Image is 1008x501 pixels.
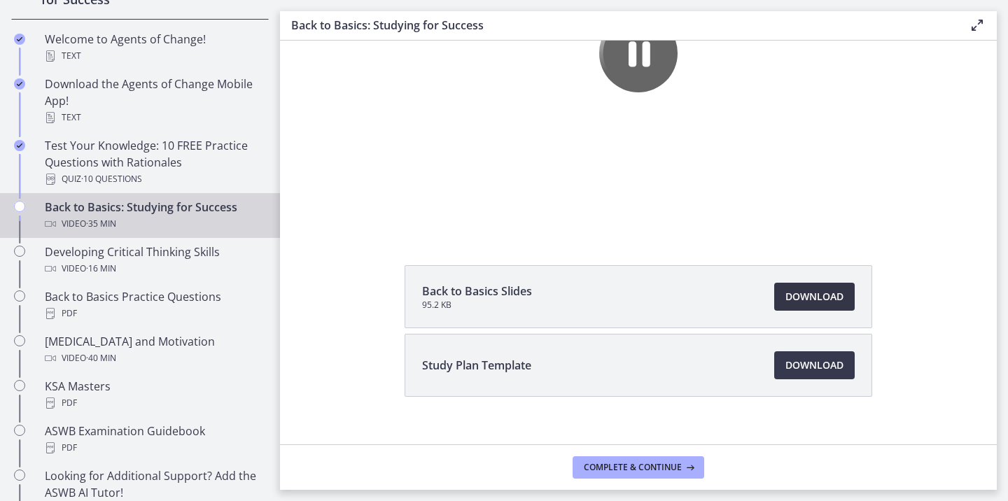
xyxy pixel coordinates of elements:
div: Video [45,216,263,232]
span: Study Plan Template [422,357,531,374]
div: PDF [45,395,263,411]
div: Welcome to Agents of Change! [45,31,263,64]
div: Text [45,109,263,126]
div: Test Your Knowledge: 10 FREE Practice Questions with Rationales [45,137,263,188]
span: Download [785,357,843,374]
span: Back to Basics Slides [422,283,532,299]
div: PDF [45,439,263,456]
div: Quiz [45,171,263,188]
div: [MEDICAL_DATA] and Motivation [45,333,263,367]
i: Completed [14,34,25,45]
div: PDF [45,305,263,322]
a: Download [774,351,855,379]
span: Complete & continue [584,462,682,473]
div: ASWB Examination Guidebook [45,423,263,456]
i: Completed [14,140,25,151]
span: Download [785,288,843,305]
div: Back to Basics Practice Questions [45,288,263,322]
a: Download [774,283,855,311]
div: Download the Agents of Change Mobile App! [45,76,263,126]
div: Text [45,48,263,64]
span: · 10 Questions [81,171,142,188]
div: Video [45,260,263,277]
div: Back to Basics: Studying for Success [45,199,263,232]
span: 95.2 KB [422,299,532,311]
span: · 40 min [86,350,116,367]
div: Video [45,350,263,367]
i: Completed [14,78,25,90]
h3: Back to Basics: Studying for Success [291,17,946,34]
button: Complete & continue [573,456,704,479]
div: KSA Masters [45,378,263,411]
span: · 35 min [86,216,116,232]
button: Pause [319,117,398,195]
span: · 16 min [86,260,116,277]
div: Developing Critical Thinking Skills [45,244,263,277]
